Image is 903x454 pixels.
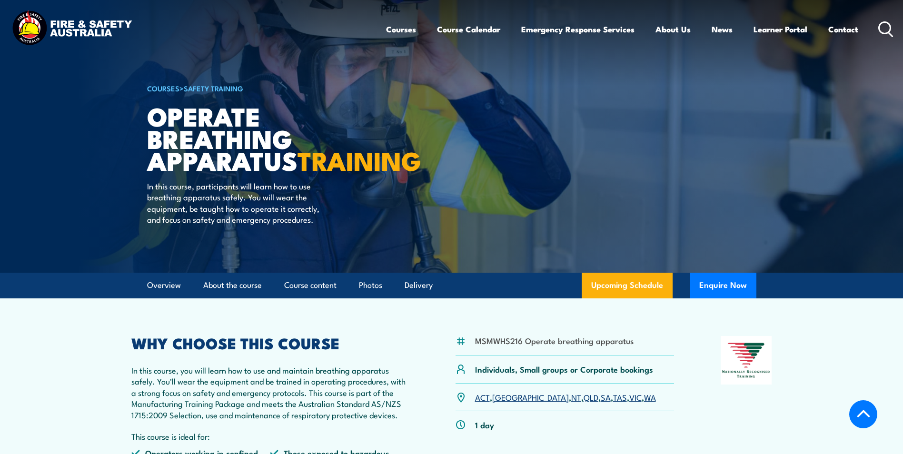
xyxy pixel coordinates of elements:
[131,431,409,442] p: This course is ideal for:
[690,273,756,298] button: Enquire Now
[601,391,611,403] a: SA
[147,273,181,298] a: Overview
[405,273,433,298] a: Delivery
[147,83,179,93] a: COURSES
[754,17,807,42] a: Learner Portal
[475,391,490,403] a: ACT
[655,17,691,42] a: About Us
[492,391,569,403] a: [GEOGRAPHIC_DATA]
[475,364,653,375] p: Individuals, Small groups or Corporate bookings
[147,82,382,94] h6: >
[582,273,673,298] a: Upcoming Schedule
[712,17,733,42] a: News
[359,273,382,298] a: Photos
[437,17,500,42] a: Course Calendar
[147,180,321,225] p: In this course, participants will learn how to use breathing apparatus safely. You will wear the ...
[629,391,642,403] a: VIC
[203,273,262,298] a: About the course
[571,391,581,403] a: NT
[521,17,635,42] a: Emergency Response Services
[475,392,656,403] p: , , , , , , ,
[475,419,494,430] p: 1 day
[475,335,634,346] li: MSMWHS216 Operate breathing apparatus
[284,273,337,298] a: Course content
[298,140,421,179] strong: TRAINING
[131,336,409,349] h2: WHY CHOOSE THIS COURSE
[613,391,627,403] a: TAS
[147,105,382,171] h1: Operate Breathing Apparatus
[828,17,858,42] a: Contact
[386,17,416,42] a: Courses
[184,83,243,93] a: Safety Training
[644,391,656,403] a: WA
[584,391,598,403] a: QLD
[721,336,772,385] img: Nationally Recognised Training logo.
[131,365,409,420] p: In this course, you will learn how to use and maintain breathing apparatus safely. You'll wear th...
